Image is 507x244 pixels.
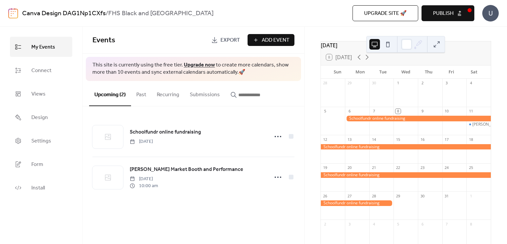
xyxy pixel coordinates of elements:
div: 14 [371,137,376,142]
a: Views [10,84,72,104]
span: Events [92,33,115,48]
div: 27 [347,193,352,198]
div: 5 [323,109,328,114]
div: 1 [468,193,473,198]
div: 13 [347,137,352,142]
div: 1 [395,81,400,86]
div: Schoolfundr online fundraising [345,116,491,121]
button: Add Event [248,34,294,46]
div: 7 [444,222,449,226]
span: Connect [31,65,51,76]
a: Settings [10,131,72,151]
div: Schoolfundr online fundraising [321,200,394,206]
div: Schoolfundr online fundraising [321,172,491,178]
div: 17 [444,137,449,142]
div: 29 [395,193,400,198]
div: 22 [395,165,400,170]
div: 3 [444,81,449,86]
div: 18 [468,137,473,142]
div: 30 [420,193,425,198]
a: My Events [10,37,72,57]
span: Export [220,36,240,44]
span: Form [31,159,43,170]
div: 8 [395,109,400,114]
div: Tue [372,65,394,79]
button: Upgrade site 🚀 [353,5,418,21]
div: 29 [347,81,352,86]
a: Upgrade now [184,60,215,70]
div: Schoolfundr online fundraising [321,144,491,150]
div: 21 [371,165,376,170]
div: Sun [326,65,349,79]
button: Submissions [185,81,225,105]
div: 19 [323,165,328,170]
div: [DATE] [321,41,491,49]
span: This site is currently using the free tier. to create more calendars, show more than 10 events an... [92,61,294,76]
span: Publish [433,10,454,18]
div: 4 [468,81,473,86]
div: Mon [349,65,372,79]
a: Schoolfundr online fundraising [130,128,201,137]
a: [PERSON_NAME] Market Booth and Performance [130,165,243,174]
span: Design [31,112,48,123]
div: 2 [420,81,425,86]
div: 28 [323,81,328,86]
div: 16 [420,137,425,142]
div: Sat [463,65,486,79]
div: 23 [420,165,425,170]
span: [PERSON_NAME] Market Booth and Performance [130,166,243,174]
div: 28 [371,193,376,198]
div: Fri [440,65,463,79]
span: Add Event [262,36,289,44]
div: 30 [371,81,376,86]
div: Thu [417,65,440,79]
button: Upcoming (2) [89,81,131,106]
span: Views [31,89,46,99]
div: U [482,5,499,21]
div: 6 [347,109,352,114]
div: 9 [420,109,425,114]
div: 4 [371,222,376,226]
button: Publish [422,5,474,21]
div: 7 [371,109,376,114]
a: Canva Design DAG1Np1CXfs [22,7,106,20]
span: My Events [31,42,55,52]
div: 26 [323,193,328,198]
div: Wed [394,65,417,79]
div: 20 [347,165,352,170]
div: 6 [420,222,425,226]
div: 5 [395,222,400,226]
div: 25 [468,165,473,170]
a: Install [10,178,72,198]
div: Forney Farmer's Market Booth and Performance [466,122,491,127]
div: 12 [323,137,328,142]
div: 24 [444,165,449,170]
div: 15 [395,137,400,142]
img: logo [8,8,18,19]
span: Install [31,183,45,193]
a: Connect [10,60,72,80]
a: Export [206,34,245,46]
span: [DATE] [130,138,153,145]
a: Form [10,154,72,174]
span: 10:00 am [130,183,158,189]
b: / [106,7,108,20]
div: 3 [347,222,352,226]
div: 2 [323,222,328,226]
div: 10 [444,109,449,114]
a: Design [10,107,72,127]
div: 31 [444,193,449,198]
button: Recurring [152,81,185,105]
button: Past [131,81,152,105]
span: Upgrade site 🚀 [364,10,407,18]
b: FHS Black and [GEOGRAPHIC_DATA] [108,7,214,20]
span: Settings [31,136,51,146]
span: [DATE] [130,176,158,183]
div: 8 [468,222,473,226]
div: 11 [468,109,473,114]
